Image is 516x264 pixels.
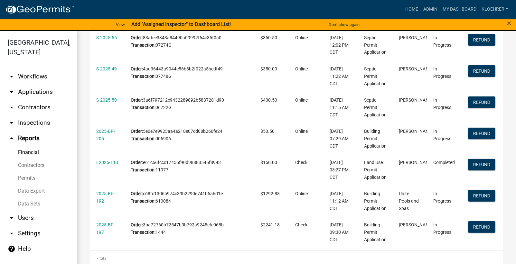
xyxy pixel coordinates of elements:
[330,34,352,56] div: [DATE] 12:02 PM CDT
[261,129,275,134] span: $50.50
[96,191,115,204] a: 2025-BP-192
[330,159,352,181] div: [DATE] 03:27 PM CDT
[433,97,451,110] span: In Progress
[8,73,15,80] i: arrow_drop_down
[364,66,387,86] span: Septic Permit Application
[295,191,308,196] span: Online
[468,162,495,168] wm-modal-confirm: Refund Payment
[261,222,280,227] span: $2241.18
[330,221,352,243] div: [DATE] 09:30 AM CDT
[440,3,479,15] a: My Dashboard
[131,159,249,174] div: e61c66fccc17455f90d98883545f8943 11077
[131,160,143,165] b: Order:
[468,128,495,139] button: Refund
[8,88,15,96] i: arrow_drop_down
[131,96,249,111] div: 3a6f797212e9432289892b5837281d90 06722G
[399,97,433,103] span: travis schneider
[131,66,143,71] b: Order:
[330,96,352,118] div: [DATE] 11:15 AM CDT
[433,191,451,204] span: In Progress
[131,222,143,227] b: Order:
[295,97,308,103] span: Online
[295,35,308,40] span: Online
[468,96,495,108] button: Refund
[96,97,117,103] a: S-2025-50
[364,35,387,55] span: Septic Permit Application
[468,100,495,105] wm-modal-confirm: Refund Payment
[131,190,249,205] div: c68fc13d6b974c39b2290e741b5a6d1e 610084
[403,3,421,15] a: Home
[131,74,156,79] b: Transaction:
[261,191,280,196] span: $1292.88
[330,128,352,150] div: [DATE] 07:29 AM CDT
[399,66,433,71] span: travis schneider
[8,104,15,111] i: arrow_drop_down
[468,225,495,230] wm-modal-confirm: Refund Payment
[113,19,127,30] a: View
[468,131,495,136] wm-modal-confirm: Refund Payment
[96,66,117,71] a: S-2025-49
[421,3,440,15] a: Admin
[96,160,118,165] a: L2025-113
[330,65,352,87] div: [DATE] 11:22 AM CDT
[131,35,143,40] b: Order:
[295,160,307,165] span: Check
[326,19,362,30] button: Don't show again
[399,129,433,134] span: jesse neidhart
[131,128,249,142] div: 5e0e7e9923aa4a218e07cd08b260fe24 006906
[8,119,15,127] i: arrow_drop_down
[8,245,15,253] i: help
[468,159,495,170] button: Refund
[468,194,495,199] wm-modal-confirm: Refund Payment
[261,160,277,165] span: $150.00
[295,66,308,71] span: Online
[433,160,455,165] span: Completed
[468,221,495,233] button: Refund
[96,222,115,235] a: 2025-BP-197
[399,160,433,165] span: Sean Moe
[433,66,451,79] span: In Progress
[131,136,156,141] b: Transaction:
[8,134,15,142] i: arrow_drop_up
[131,191,143,196] b: Order:
[468,34,495,46] button: Refund
[468,65,495,77] button: Refund
[468,38,495,43] wm-modal-confirm: Refund Payment
[433,129,451,141] span: In Progress
[399,35,433,40] span: Dale Zimmerman
[364,129,387,149] span: Building Permit Application
[364,97,387,117] span: Septic Permit Application
[131,221,249,236] div: 3ba72760b72547b0b792a9245efc068b 1444
[364,160,387,180] span: Land Use Permit Application
[468,190,495,202] button: Refund
[131,65,249,80] div: 4ad36443a9044e56b8b2f022a5bcdf49 07748G
[131,97,143,103] b: Order:
[364,191,387,211] span: Building Permit Application
[507,19,511,27] button: Close
[507,19,511,28] span: ×
[131,167,156,172] b: Transaction:
[96,129,115,141] a: 2025-BP-205
[261,66,277,71] span: $350.00
[479,3,511,15] a: kloehrer
[433,35,451,48] span: In Progress
[131,198,156,204] b: Transaction:
[131,21,231,27] strong: Add "Assigned Inspector" to Dashboard List!
[468,69,495,74] wm-modal-confirm: Refund Payment
[131,129,143,134] b: Order:
[295,129,308,134] span: Online
[261,35,277,40] span: $350.50
[433,222,451,235] span: In Progress
[399,222,433,227] span: Aaron Novak
[131,230,156,235] b: Transaction:
[8,214,15,222] i: arrow_drop_down
[330,190,352,212] div: [DATE] 11:12 AM CDT
[261,97,277,103] span: $400.50
[131,42,156,48] b: Transaction:
[131,105,156,110] b: Transaction:
[96,35,117,40] a: S-2025-55
[295,222,307,227] span: Check
[399,191,419,211] span: Unite Pools and Spas
[131,34,249,49] div: 83afce3343a84490a09992f64c35f0a0 07274G
[364,222,387,242] span: Building Permit Application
